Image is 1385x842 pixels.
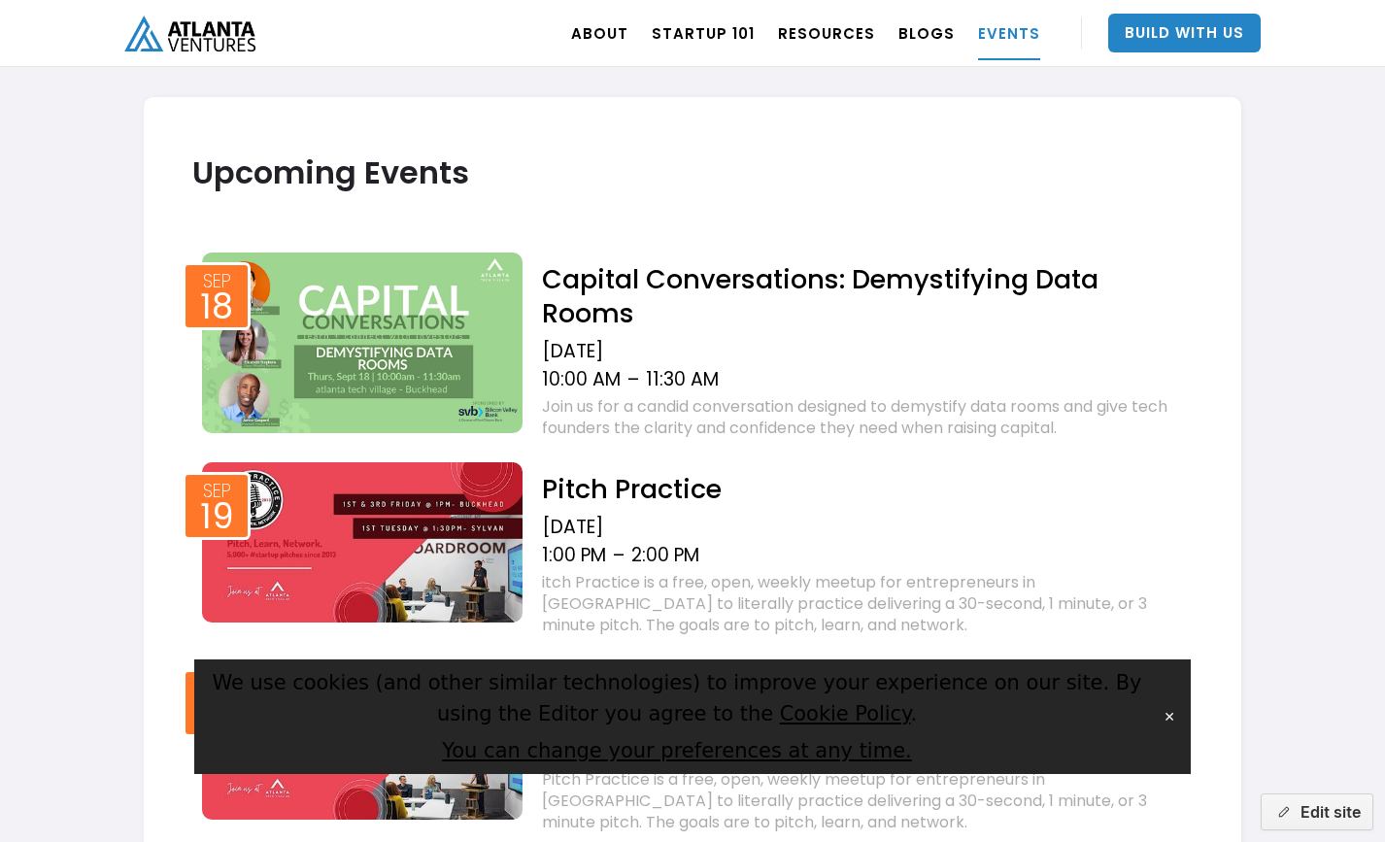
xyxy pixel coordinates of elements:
a: Cookie Policy [780,702,911,725]
a: Build With Us [1108,14,1261,52]
div: Join us for a candid conversation designed to demystify data rooms and give tech founders the cla... [542,396,1193,439]
div: [DATE] [542,340,1193,363]
button: Edit site [1261,793,1373,830]
h2: Pitch Practice [542,472,1193,506]
button: Close [1156,702,1183,731]
h2: Capital Conversations: Demystifying Data Rooms [542,262,1193,330]
a: Event thumbSep19Pitch Practice[DATE]1:00 PM–2:00 PMitch Practice is a free, open, weekly meetup f... [192,457,1193,641]
h2: Upcoming Events [192,155,1193,189]
div: Sep [203,272,231,290]
img: Event thumb [202,253,523,433]
div: Pitch Practice is a free, open, weekly meetup for entrepreneurs in [GEOGRAPHIC_DATA] to literally... [542,769,1193,833]
div: – [613,544,625,567]
button: You can change your preferences at any time. [442,735,912,766]
a: BLOGS [898,6,955,60]
a: EVENTS [978,6,1040,60]
a: Event thumbSep18Capital Conversations: Demystifying Data Rooms[DATE]10:00 AM–11:30 AMJoin us for ... [192,248,1193,444]
div: 2:00 PM [631,544,699,567]
div: [DATE] [542,516,1193,539]
img: Event thumb [202,462,523,623]
div: itch Practice is a free, open, weekly meetup for entrepreneurs in [GEOGRAPHIC_DATA] to literally ... [542,572,1193,636]
div: 11:30 AM [646,368,719,391]
div: 10:00 AM [542,368,621,391]
a: RESOURCES [778,6,875,60]
div: 18 [200,292,233,321]
span: We use cookies (and other similar technologies) to improve your experience on our site. By using ... [213,671,1142,725]
a: Startup 101 [652,6,755,60]
div: – [627,368,639,391]
div: 19 [200,502,234,531]
a: ABOUT [571,6,628,60]
div: Sep [203,482,231,500]
a: Event thumbOct03Pitch Practice[DATE]1:00 PM–2:00 PMPitch Practice is a free, open, weekly meetup ... [192,655,1193,838]
div: 1:00 PM [542,544,606,567]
